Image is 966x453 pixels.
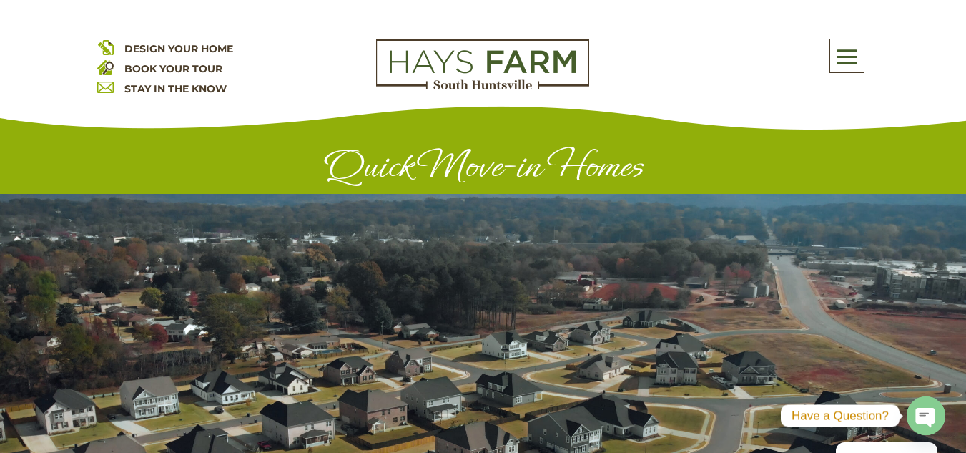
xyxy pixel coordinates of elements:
a: hays farm homes huntsville development [376,80,589,93]
img: book your home tour [97,59,114,75]
a: BOOK YOUR TOUR [124,62,222,75]
img: Logo [376,39,589,90]
h1: Quick Move-in Homes [97,145,869,194]
a: STAY IN THE KNOW [124,82,227,95]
